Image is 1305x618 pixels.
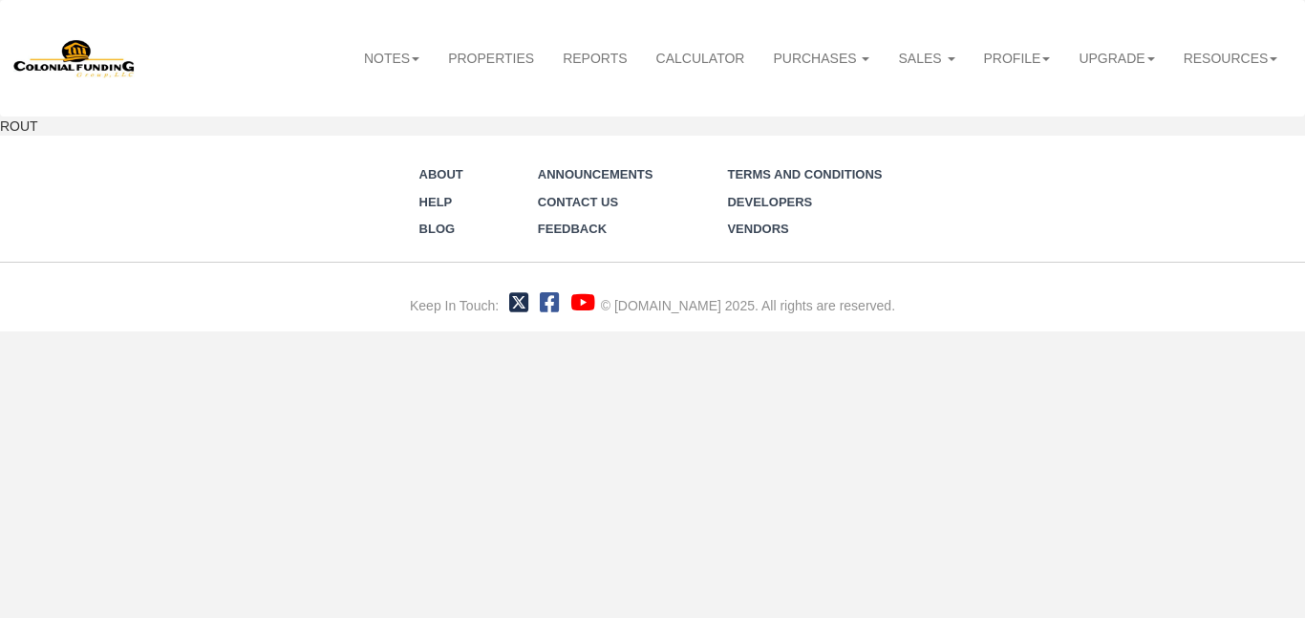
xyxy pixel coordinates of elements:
a: Purchases [759,37,884,79]
a: Developers [727,195,812,209]
a: Vendors [727,222,788,236]
a: Calculator [642,37,759,79]
a: Upgrade [1064,37,1168,79]
a: Announcements [538,167,653,181]
a: About [419,167,463,181]
a: Sales [884,37,969,79]
a: Resources [1169,37,1293,79]
a: Terms and Conditions [727,167,882,181]
a: Notes [350,37,434,79]
div: Keep In Touch: [410,296,499,315]
a: Profile [970,37,1065,79]
a: Contact Us [538,195,618,209]
a: Feedback [538,222,607,236]
img: 579666 [13,38,136,79]
a: Blog [419,222,456,236]
a: Properties [434,37,548,79]
div: © [DOMAIN_NAME] 2025. All rights are reserved. [601,296,895,315]
a: Help [419,195,453,209]
a: Reports [548,37,641,79]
